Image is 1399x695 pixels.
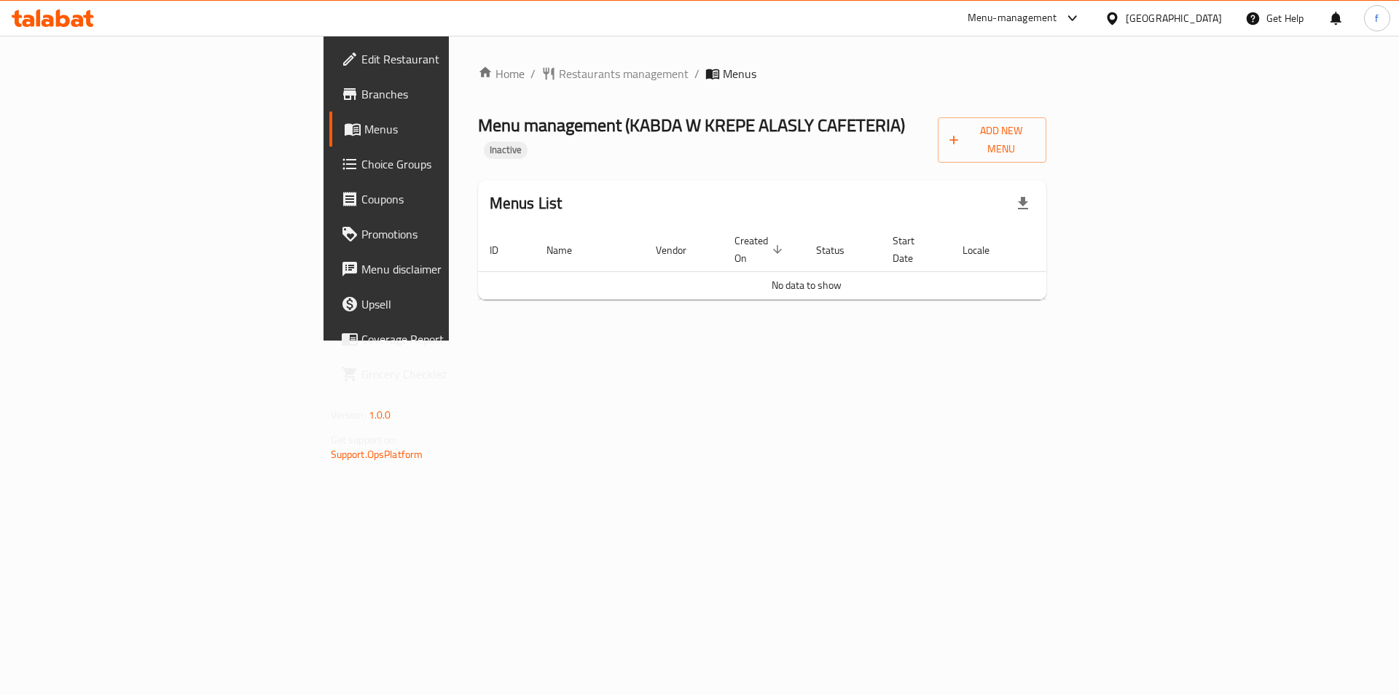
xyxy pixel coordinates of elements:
span: ID [490,241,517,259]
a: Menu disclaimer [329,252,557,287]
a: Menus [329,112,557,147]
span: Menu management ( KABDA W KREPE ALASLY CAFETERIA ) [478,109,905,141]
a: Promotions [329,217,557,252]
span: Grocery Checklist [361,365,546,383]
span: Created On [734,232,787,267]
div: Menu-management [968,9,1057,27]
span: Name [546,241,591,259]
span: Start Date [893,232,933,267]
span: Menus [364,120,546,138]
a: Branches [329,77,557,112]
a: Restaurants management [541,65,689,82]
span: Version: [331,405,367,424]
span: 1.0.0 [369,405,391,424]
span: Upsell [361,295,546,313]
span: Get support on: [331,430,398,449]
div: [GEOGRAPHIC_DATA] [1126,10,1222,26]
span: Vendor [656,241,705,259]
span: Menus [723,65,756,82]
a: Edit Restaurant [329,42,557,77]
span: Add New Menu [949,122,1035,158]
span: Restaurants management [559,65,689,82]
a: Support.OpsPlatform [331,445,423,464]
nav: breadcrumb [478,65,1047,82]
a: Coverage Report [329,322,557,357]
span: No data to show [772,276,842,295]
table: enhanced table [478,228,1135,300]
a: Upsell [329,287,557,322]
span: Menu disclaimer [361,260,546,278]
th: Actions [1026,228,1135,272]
span: Coupons [361,190,546,208]
a: Grocery Checklist [329,357,557,392]
span: Promotions [361,225,546,243]
h2: Menus List [490,193,563,214]
a: Coupons [329,182,557,217]
span: Status [816,241,863,259]
span: Edit Restaurant [361,50,546,68]
span: Branches [361,85,546,103]
span: f [1375,10,1379,26]
span: Choice Groups [361,155,546,173]
a: Choice Groups [329,147,557,182]
div: Export file [1006,186,1041,221]
span: Locale [963,241,1008,259]
button: Add New Menu [938,117,1047,163]
span: Coverage Report [361,330,546,348]
li: / [694,65,699,82]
